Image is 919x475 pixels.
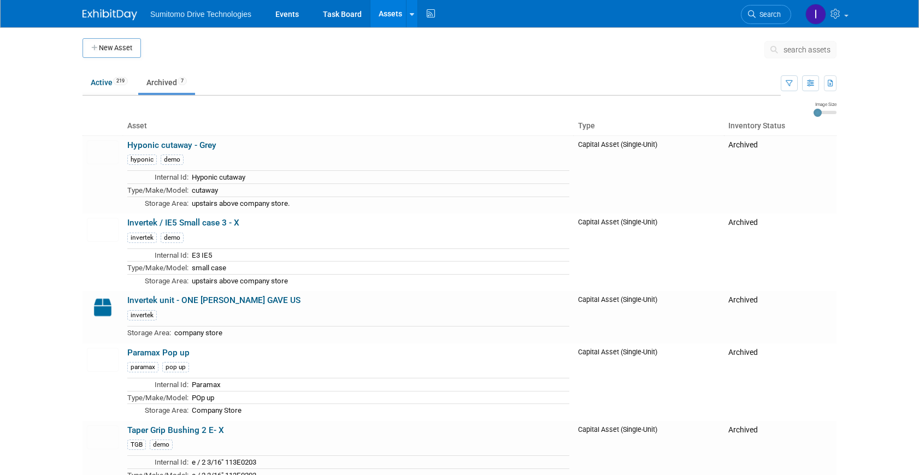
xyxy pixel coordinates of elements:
td: Capital Asset (Single-Unit) [574,213,724,291]
td: Hyponic cutaway [188,171,569,184]
th: Type [574,117,724,135]
td: Capital Asset (Single-Unit) [574,343,724,421]
button: New Asset [83,38,141,58]
td: Type/Make/Model: [127,183,188,197]
div: demo [161,155,184,165]
td: Internal Id: [127,171,188,184]
td: e / 2 3/16" 113E0203 [188,456,569,469]
span: 219 [113,77,128,85]
a: Invertek unit - ONE [PERSON_NAME] GAVE US [127,295,301,305]
span: search assets [783,45,830,54]
td: small case [188,262,569,275]
a: Taper Grip Bushing 2 E- X [127,425,224,435]
td: upstairs above company store. [188,197,569,209]
span: 7 [178,77,187,85]
span: Search [756,10,781,19]
span: Storage Area: [127,329,171,337]
div: paramax [127,362,158,372]
td: E3 IE5 [188,248,569,262]
td: Type/Make/Model: [127,262,188,275]
span: Storage Area: [145,277,188,285]
div: hyponic [127,155,157,165]
div: Image Size [814,101,836,108]
th: Asset [123,117,574,135]
span: Storage Area: [145,406,188,414]
td: Capital Asset (Single-Unit) [574,135,724,213]
div: Archived [728,295,832,305]
div: demo [161,233,184,243]
td: POp up [188,391,569,404]
span: Storage Area: [145,199,188,207]
td: cutaway [188,183,569,197]
td: Internal Id: [127,378,188,391]
img: Iram Rincón [805,4,826,25]
div: TGB [127,440,146,450]
td: Internal Id: [127,248,188,262]
td: upstairs above company store [188,274,569,287]
a: Paramax Pop up [127,348,190,358]
td: Internal Id: [127,456,188,469]
div: Archived [728,218,832,228]
td: company store [171,326,569,339]
td: Type/Make/Model: [127,391,188,404]
a: Search [741,5,791,24]
div: invertek [127,233,157,243]
button: search assets [764,41,836,58]
div: Archived [728,425,832,435]
a: Invertek / IE5 Small case 3 - X [127,218,239,228]
td: Company Store [188,404,569,417]
div: pop up [162,362,189,372]
img: ExhibitDay [83,9,137,20]
a: Active219 [83,72,136,93]
div: demo [150,440,173,450]
td: Paramax [188,378,569,391]
span: Sumitomo Drive Technologies [150,10,251,19]
a: Hyponic cutaway - Grey [127,140,216,150]
div: invertek [127,310,157,320]
a: Archived7 [138,72,195,93]
div: Archived [728,140,832,150]
div: Archived [728,348,832,358]
td: Capital Asset (Single-Unit) [574,291,724,343]
img: Capital-Asset-Icon-2.png [87,295,119,319]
